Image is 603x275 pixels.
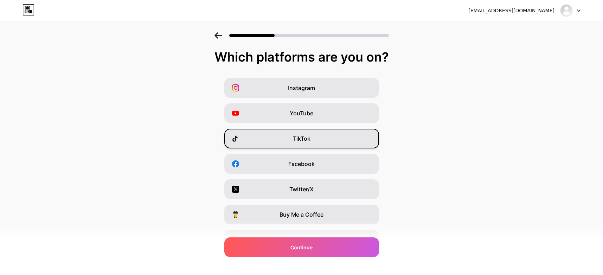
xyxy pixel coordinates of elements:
[280,210,323,219] span: Buy Me a Coffee
[289,236,314,244] span: Snapchat
[468,7,554,14] div: [EMAIL_ADDRESS][DOMAIN_NAME]
[288,160,315,168] span: Facebook
[288,84,315,92] span: Instagram
[290,109,313,117] span: YouTube
[289,185,314,193] span: Twitter/X
[7,50,596,64] div: Which platforms are you on?
[290,244,313,251] span: Continue
[560,4,573,17] img: lostinthedreams12
[280,261,323,269] span: I have a website
[293,134,310,143] span: TikTok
